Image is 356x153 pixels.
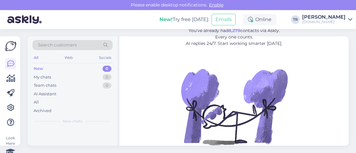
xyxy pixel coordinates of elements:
div: TR [291,15,300,24]
div: New [34,66,43,72]
div: 0 [103,82,111,89]
div: [DOMAIN_NAME] [302,20,346,24]
b: New! [159,16,173,22]
div: Team chats [34,82,56,89]
p: You’ve already had contacts via Askly. Every one counts. AI replies 24/7. Start working smarter [... [153,27,315,47]
div: 0 [103,74,111,80]
img: Askly Logo [5,41,17,51]
b: 8,279 [228,28,240,33]
div: All [32,54,39,62]
a: [PERSON_NAME][DOMAIN_NAME] [302,15,352,24]
div: [PERSON_NAME] [302,15,346,20]
div: AI Assistant [34,91,56,97]
div: Archived [34,108,51,114]
button: Emails [212,14,236,25]
div: Online [243,14,276,25]
div: My chats [34,74,51,80]
div: All [34,99,39,105]
div: 0 [103,66,111,72]
div: Socials [98,54,113,62]
span: Enable [207,2,225,8]
span: Search customers [38,42,77,48]
div: Web [63,54,74,62]
div: Try free [DATE]: [159,16,209,23]
span: New chats [63,118,82,124]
